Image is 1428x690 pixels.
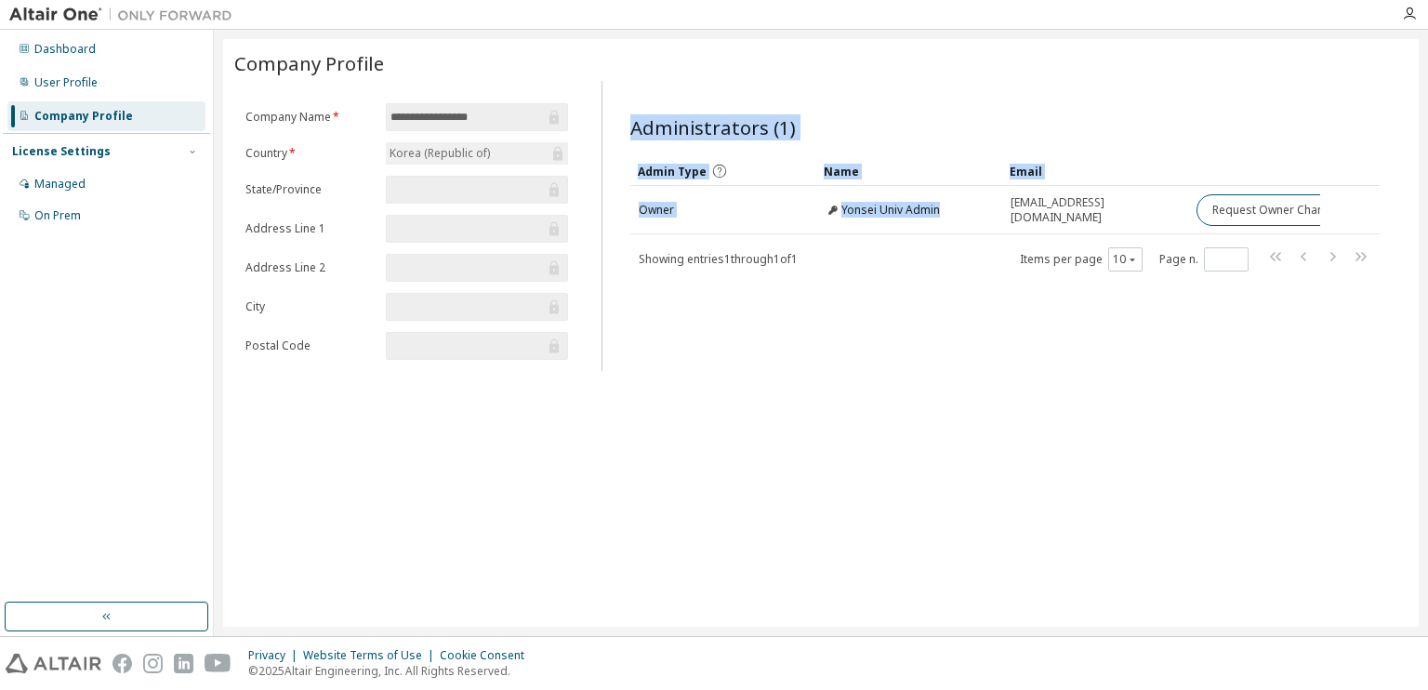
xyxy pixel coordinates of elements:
[386,142,568,165] div: Korea (Republic of)
[245,146,375,161] label: Country
[245,182,375,197] label: State/Province
[234,50,384,76] span: Company Profile
[34,75,98,90] div: User Profile
[112,654,132,673] img: facebook.svg
[638,164,707,179] span: Admin Type
[639,203,674,218] span: Owner
[639,251,798,267] span: Showing entries 1 through 1 of 1
[245,260,375,275] label: Address Line 2
[174,654,193,673] img: linkedin.svg
[245,338,375,353] label: Postal Code
[841,203,940,218] span: Yonsei Univ Admin
[34,208,81,223] div: On Prem
[824,156,995,186] div: Name
[1020,247,1143,272] span: Items per page
[143,654,163,673] img: instagram.svg
[245,221,375,236] label: Address Line 1
[9,6,242,24] img: Altair One
[245,110,375,125] label: Company Name
[205,654,231,673] img: youtube.svg
[303,648,440,663] div: Website Terms of Use
[1011,195,1180,225] span: [EMAIL_ADDRESS][DOMAIN_NAME]
[1113,252,1138,267] button: 10
[248,648,303,663] div: Privacy
[245,299,375,314] label: City
[34,177,86,192] div: Managed
[248,663,535,679] p: © 2025 Altair Engineering, Inc. All Rights Reserved.
[1010,156,1181,186] div: Email
[1159,247,1249,272] span: Page n.
[6,654,101,673] img: altair_logo.svg
[387,143,493,164] div: Korea (Republic of)
[630,114,796,140] span: Administrators (1)
[34,109,133,124] div: Company Profile
[1197,194,1354,226] button: Request Owner Change
[440,648,535,663] div: Cookie Consent
[12,144,111,159] div: License Settings
[34,42,96,57] div: Dashboard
